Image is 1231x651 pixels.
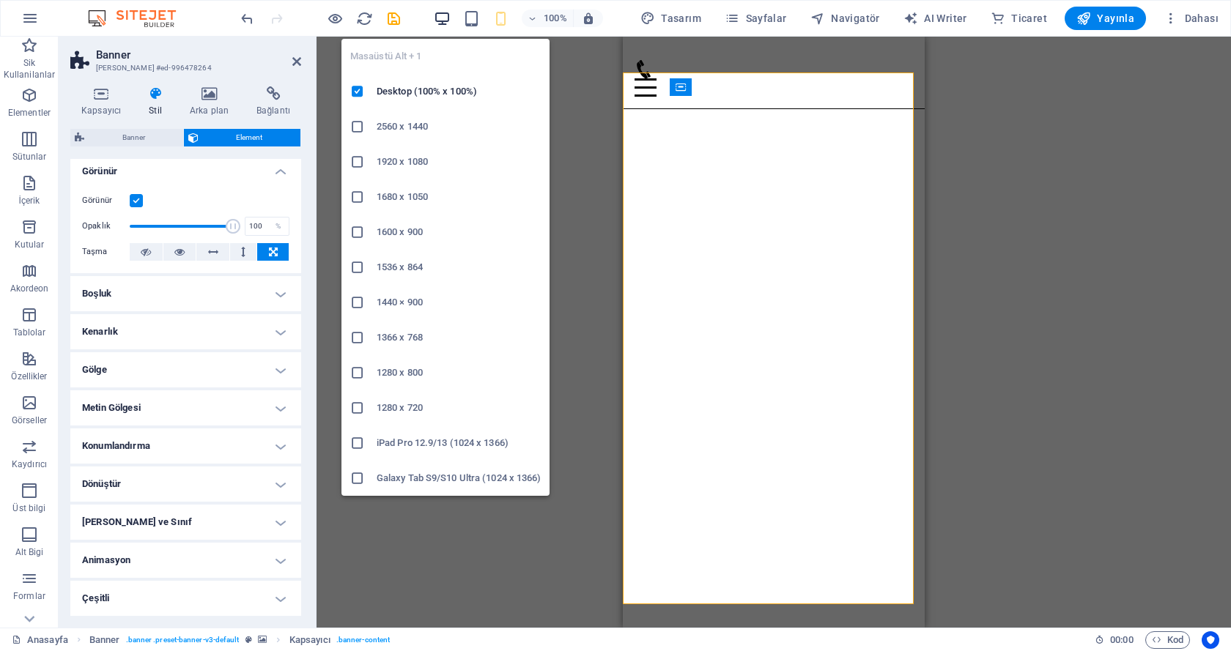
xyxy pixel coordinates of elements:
[336,631,390,649] span: . banner-content
[10,283,49,294] p: Akordeon
[385,10,402,27] i: Kaydet (Ctrl+S)
[70,129,183,146] button: Banner
[1110,631,1133,649] span: 00 00
[12,151,47,163] p: Sütunlar
[810,11,880,26] span: Navigatör
[522,10,574,27] button: 100%
[582,12,595,25] i: Yeniden boyutlandırmada yakınlaştırma düzeyini seçilen cihaza uyacak şekilde otomatik olarak ayarla.
[1065,7,1146,30] button: Yayınla
[377,258,541,276] h6: 1536 x 864
[84,10,194,27] img: Editor Logo
[377,118,541,135] h6: 2560 x 1440
[179,86,245,117] h4: Arka plan
[239,10,256,27] i: Geri al: Bu element için taşmayı etkinleştir. (Ctrl+Z)
[725,11,787,26] span: Sayfalar
[1095,631,1134,649] h6: Oturum süresi
[377,153,541,171] h6: 1920 x 1080
[377,294,541,311] h6: 1440 × 900
[70,352,301,387] h4: Gölge
[377,434,541,452] h6: iPad Pro 12.9/13 (1024 x 1366)
[184,129,301,146] button: Element
[268,217,289,235] div: %
[356,10,373,27] i: Sayfayı yeniden yükleyin
[640,11,701,26] span: Tasarım
[289,631,330,649] span: Seçmek için tıkla. Düzenlemek için çift tıkla
[377,188,541,206] h6: 1680 x 1050
[70,86,138,117] h4: Kapsayıcı
[377,469,541,487] h6: Galaxy Tab S9/S10 Ultra (1024 x 1366)
[1164,11,1219,26] span: Dahası
[1145,631,1190,649] button: Kod
[15,546,44,558] p: Alt Bigi
[12,414,47,426] p: Görseller
[635,7,707,30] button: Tasarım
[13,590,45,602] p: Formlar
[82,192,130,209] label: Görünür
[898,7,973,30] button: AI Writer
[377,223,541,241] h6: 1600 x 900
[12,631,68,649] a: Seçimi iptal etmek için tıkla. Sayfaları açmak için çift tıkla
[82,243,130,261] label: Taşma
[96,48,301,62] h2: Banner
[903,11,967,26] span: AI Writer
[138,86,179,117] h4: Stil
[13,327,46,338] p: Tablolar
[70,314,301,349] h4: Kenarlık
[377,399,541,417] h6: 1280 x 720
[377,329,541,346] h6: 1366 x 768
[89,129,179,146] span: Banner
[8,107,51,119] p: Elementler
[203,129,297,146] span: Element
[11,371,47,382] p: Özellikler
[82,222,130,230] label: Opaklık
[96,62,272,75] h3: [PERSON_NAME] #ed-996478264
[1158,7,1224,30] button: Dahası
[544,10,567,27] h6: 100%
[805,7,886,30] button: Navigatör
[1120,634,1123,645] span: :
[89,631,390,649] nav: breadcrumb
[12,502,45,514] p: Üst bilgi
[70,581,301,616] h4: Çeşitli
[385,10,402,27] button: save
[18,195,40,207] p: İçerik
[377,364,541,382] h6: 1280 x 800
[70,428,301,464] h4: Konumlandırma
[991,11,1047,26] span: Ticaret
[245,86,301,117] h4: Bağlantı
[355,10,373,27] button: reload
[377,83,541,100] h6: Desktop (100% x 100%)
[1076,11,1134,26] span: Yayınla
[15,239,45,250] p: Kutular
[245,636,252,644] i: Bu element, özelleştirilebilir bir ön ayar
[719,7,793,30] button: Sayfalar
[70,466,301,502] h4: Dönüştür
[70,276,301,311] h4: Boşluk
[12,458,47,470] p: Kaydırıcı
[985,7,1053,30] button: Ticaret
[70,543,301,578] h4: Animasyon
[70,505,301,540] h4: [PERSON_NAME] ve Sınıf
[258,636,267,644] i: Bu element, arka plan içeriyor
[1202,631,1219,649] button: Usercentrics
[70,390,301,425] h4: Metin Gölgesi
[1152,631,1183,649] span: Kod
[126,631,240,649] span: . banner .preset-banner-v3-default
[238,10,256,27] button: undo
[70,154,301,180] h4: Görünür
[89,631,120,649] span: Seçmek için tıkla. Düzenlemek için çift tıkla
[635,7,707,30] div: Tasarım (Ctrl+Alt+Y)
